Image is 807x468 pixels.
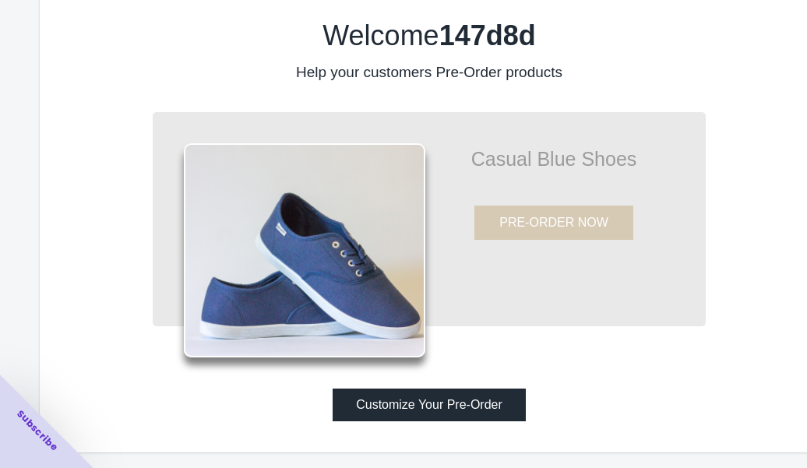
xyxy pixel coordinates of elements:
[322,19,535,51] label: Welcome
[425,151,682,167] p: Casual Blue Shoes
[474,206,633,240] button: PRE-ORDER NOW
[439,19,536,51] b: 147d8d
[14,407,61,454] span: Subscribe
[184,143,425,357] img: shoes.png
[296,64,562,80] label: Help your customers Pre-Order products
[333,389,526,421] button: Customize Your Pre-Order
